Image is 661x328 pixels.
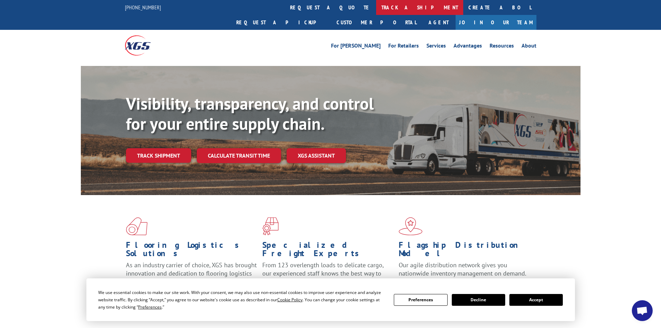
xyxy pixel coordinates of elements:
[388,43,419,51] a: For Retailers
[394,294,447,306] button: Preferences
[422,15,456,30] a: Agent
[98,289,385,311] div: We use essential cookies to make our site work. With your consent, we may also use non-essential ...
[454,43,482,51] a: Advantages
[126,93,374,134] b: Visibility, transparency, and control for your entire supply chain.
[522,43,536,51] a: About
[632,300,653,321] a: Open chat
[197,148,281,163] a: Calculate transit time
[126,261,257,286] span: As an industry carrier of choice, XGS has brought innovation and dedication to flooring logistics...
[426,43,446,51] a: Services
[277,297,303,303] span: Cookie Policy
[231,15,331,30] a: Request a pickup
[452,294,505,306] button: Decline
[399,217,423,235] img: xgs-icon-flagship-distribution-model-red
[126,217,147,235] img: xgs-icon-total-supply-chain-intelligence-red
[126,148,191,163] a: Track shipment
[331,43,381,51] a: For [PERSON_NAME]
[399,241,530,261] h1: Flagship Distribution Model
[262,241,393,261] h1: Specialized Freight Experts
[509,294,563,306] button: Accept
[126,241,257,261] h1: Flooring Logistics Solutions
[331,15,422,30] a: Customer Portal
[456,15,536,30] a: Join Our Team
[86,278,575,321] div: Cookie Consent Prompt
[399,261,526,277] span: Our agile distribution network gives you nationwide inventory management on demand.
[287,148,346,163] a: XGS ASSISTANT
[262,217,279,235] img: xgs-icon-focused-on-flooring-red
[138,304,162,310] span: Preferences
[262,261,393,292] p: From 123 overlength loads to delicate cargo, our experienced staff knows the best way to move you...
[125,4,161,11] a: [PHONE_NUMBER]
[490,43,514,51] a: Resources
